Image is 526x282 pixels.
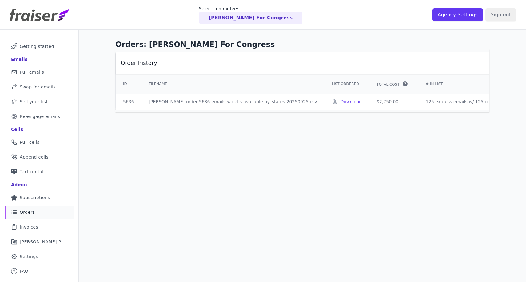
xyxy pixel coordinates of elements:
span: Pull cells [20,139,39,145]
a: Pull cells [5,135,74,149]
span: Getting started [20,43,54,49]
p: Select committee: [199,6,302,12]
p: [PERSON_NAME] For Congress [209,14,293,22]
span: Re-engage emails [20,113,60,119]
span: Invoices [20,224,38,230]
a: Sell your list [5,95,74,108]
a: Swap for emails [5,80,74,94]
div: Cells [11,126,23,132]
a: [PERSON_NAME] Performance [5,235,74,249]
span: Orders [20,209,35,215]
input: Sign out [485,8,516,21]
a: Append cells [5,150,74,164]
span: Settings [20,253,38,260]
span: Append cells [20,154,49,160]
a: Pull emails [5,65,74,79]
th: ID [116,74,141,94]
span: Total Cost [377,82,400,87]
a: Re-engage emails [5,110,74,123]
span: FAQ [20,268,28,274]
td: $2,750.00 [369,94,418,110]
th: Filename [141,74,325,94]
span: Subscriptions [20,194,50,201]
a: Download [341,99,362,105]
a: FAQ [5,264,74,278]
a: Getting started [5,40,74,53]
a: Select committee: [PERSON_NAME] For Congress [199,6,302,24]
span: Text rental [20,169,44,175]
span: Sell your list [20,99,48,105]
h1: Orders: [PERSON_NAME] For Congress [115,40,489,49]
a: Orders [5,206,74,219]
div: Admin [11,182,27,188]
a: Text rental [5,165,74,178]
span: Pull emails [20,69,44,75]
td: [PERSON_NAME]-order-5636-emails-w-cells-available-by_states-20250925.csv [141,94,325,110]
a: Settings [5,250,74,263]
input: Agency Settings [432,8,483,21]
span: [PERSON_NAME] Performance [20,239,66,245]
a: Subscriptions [5,191,74,204]
td: 5636 [116,94,141,110]
th: List Ordered [325,74,369,94]
div: Emails [11,56,28,62]
img: Fraiser Logo [10,9,69,21]
span: Swap for emails [20,84,56,90]
a: Invoices [5,220,74,234]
